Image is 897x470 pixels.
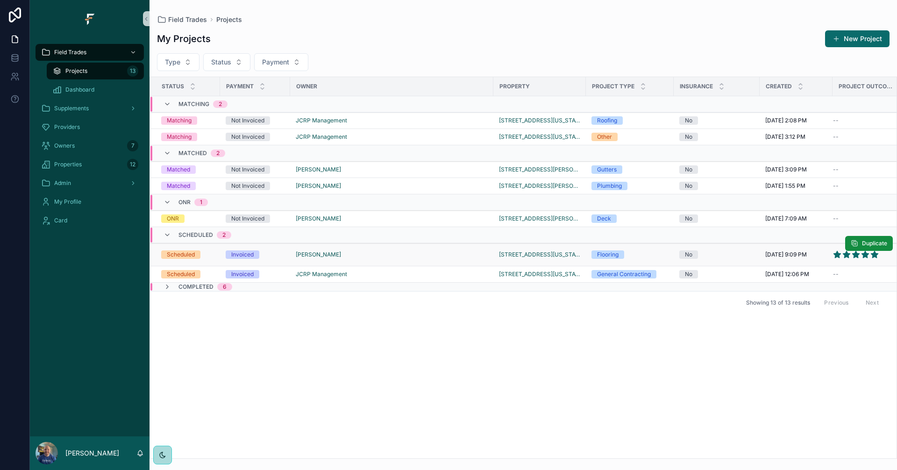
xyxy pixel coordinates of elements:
span: Matching [178,100,209,108]
a: New Project [825,30,890,47]
a: JCRP Management [296,271,347,278]
span: [DATE] 3:12 PM [765,133,805,141]
a: Scheduled [161,250,214,259]
a: [DATE] 3:12 PM [765,133,827,141]
span: Owner [296,83,317,90]
a: Not Invoiced [226,165,285,174]
a: [PERSON_NAME] [296,251,341,258]
span: -- [833,133,839,141]
span: Scheduled [178,231,213,239]
a: [PERSON_NAME] [296,166,341,173]
a: No [679,165,754,174]
span: [DATE] 12:06 PM [765,271,809,278]
div: 2 [219,100,222,108]
span: [PERSON_NAME] [296,182,341,190]
div: Not Invoiced [231,133,264,141]
a: Dashboard [47,81,144,98]
div: No [685,133,692,141]
div: Plumbing [597,182,622,190]
a: Supplements [36,100,144,117]
span: -- [833,182,839,190]
span: Project Type [592,83,634,90]
a: Properties12 [36,156,144,173]
div: Gutters [597,165,617,174]
div: Invoiced [231,270,254,278]
span: Payment [262,57,289,67]
p: [PERSON_NAME] [65,449,119,458]
div: Matching [167,133,192,141]
span: My Profile [54,198,81,206]
span: Insurance [680,83,713,90]
div: No [685,116,692,125]
a: [DATE] 1:55 PM [765,182,827,190]
a: My Profile [36,193,144,210]
div: Matched [167,165,190,174]
a: Not Invoiced [226,182,285,190]
button: Select Button [203,53,250,71]
a: General Contracting [591,270,668,278]
span: [DATE] 3:09 PM [765,166,807,173]
div: ONR [167,214,179,223]
div: Matched [167,182,190,190]
div: 1 [200,199,202,206]
a: Roofing [591,116,668,125]
span: Matched [178,150,207,157]
div: 2 [216,150,220,157]
a: [DATE] 3:09 PM [765,166,827,173]
span: -- [833,271,839,278]
a: No [679,182,754,190]
a: ONR [161,214,214,223]
span: Status [162,83,184,90]
a: No [679,214,754,223]
a: [DATE] 7:09 AM [765,215,827,222]
span: -- [833,117,839,124]
a: [STREET_ADDRESS][US_STATE] [499,271,580,278]
div: No [685,165,692,174]
a: Projects [216,15,242,24]
span: Dashboard [65,86,94,93]
div: Other [597,133,612,141]
a: Owners7 [36,137,144,154]
a: Admin [36,175,144,192]
div: 6 [223,283,227,291]
a: Deck [591,214,668,223]
a: Matched [161,182,214,190]
a: Not Invoiced [226,133,285,141]
div: Not Invoiced [231,165,264,174]
a: Other [591,133,668,141]
span: Projects [65,67,87,75]
a: JCRP Management [296,133,347,141]
a: Matching [161,133,214,141]
a: Card [36,212,144,229]
span: Providers [54,123,80,131]
span: -- [833,166,839,173]
span: Properties [54,161,82,168]
a: [STREET_ADDRESS][PERSON_NAME][US_STATE] [499,166,580,173]
div: Not Invoiced [231,214,264,223]
span: Admin [54,179,71,187]
a: Not Invoiced [226,214,285,223]
a: No [679,270,754,278]
a: Invoiced [226,270,285,278]
span: Owners [54,142,75,150]
a: Gutters [591,165,668,174]
a: [STREET_ADDRESS][PERSON_NAME][US_STATE] [499,182,580,190]
a: [PERSON_NAME] [296,215,488,222]
a: Scheduled [161,270,214,278]
a: [STREET_ADDRESS][US_STATE] [499,133,580,141]
span: JCRP Management [296,117,347,124]
a: Invoiced [226,250,285,259]
a: Field Trades [36,44,144,61]
span: Showing 13 of 13 results [746,299,810,306]
h1: My Projects [157,32,211,45]
a: [PERSON_NAME] [296,251,488,258]
span: Completed [178,283,214,291]
span: [DATE] 1:55 PM [765,182,805,190]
